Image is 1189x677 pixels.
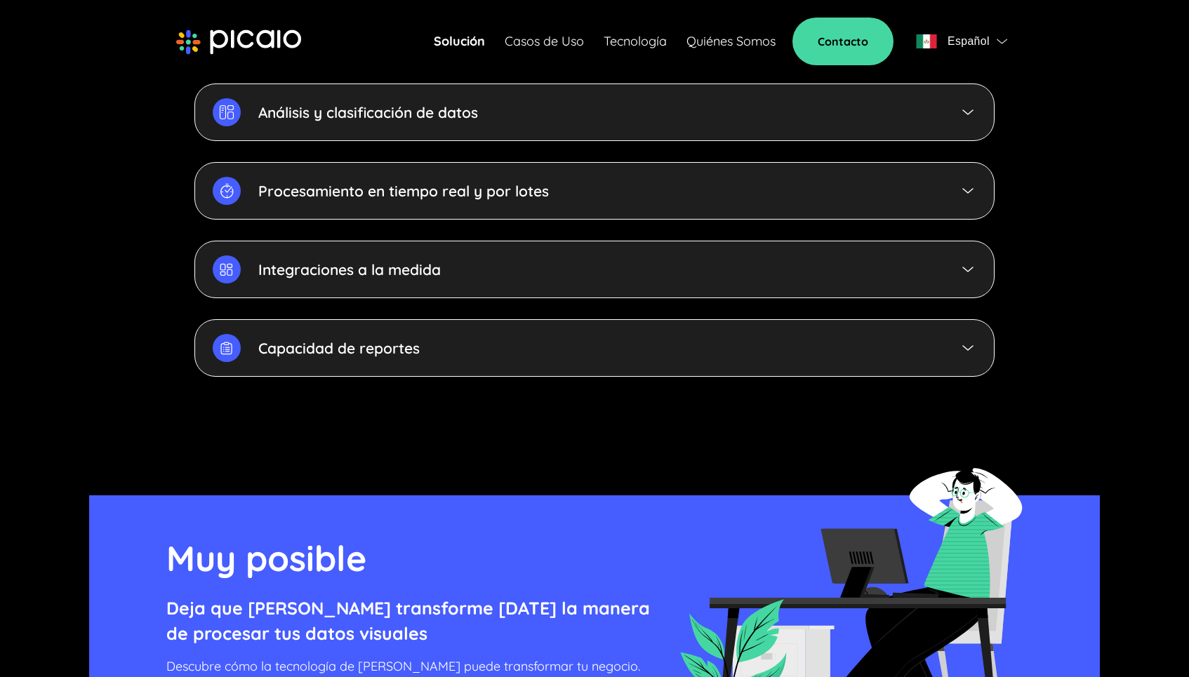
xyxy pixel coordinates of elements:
[604,32,667,51] a: Tecnología
[916,34,937,48] img: flag
[258,260,441,279] p: Integraciones a la medida
[166,536,367,580] span: Muy posible
[505,32,584,51] a: Casos de Uso
[213,334,241,362] img: func-card-img
[213,177,241,205] img: func-card-img
[258,338,420,358] p: Capacidad de reportes
[997,39,1007,44] img: flag
[959,340,976,356] img: func-card-arrow
[948,32,990,51] span: Español
[910,27,1013,55] button: flagEspañolflag
[258,181,549,201] p: Procesamiento en tiempo real y por lotes
[792,18,894,65] a: Contacto
[213,255,241,283] img: func-card-img
[434,32,485,51] a: Solución
[686,32,776,51] a: Quiénes Somos
[959,261,976,278] img: func-card-arrow
[166,596,650,646] p: Deja que [PERSON_NAME] transforme [DATE] la manera de procesar tus datos visuales
[213,98,241,126] img: func-card-img
[959,104,976,121] img: func-card-arrow
[959,182,976,199] img: func-card-arrow
[258,102,478,122] p: Análisis y clasificación de datos
[176,29,301,55] img: picaio-logo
